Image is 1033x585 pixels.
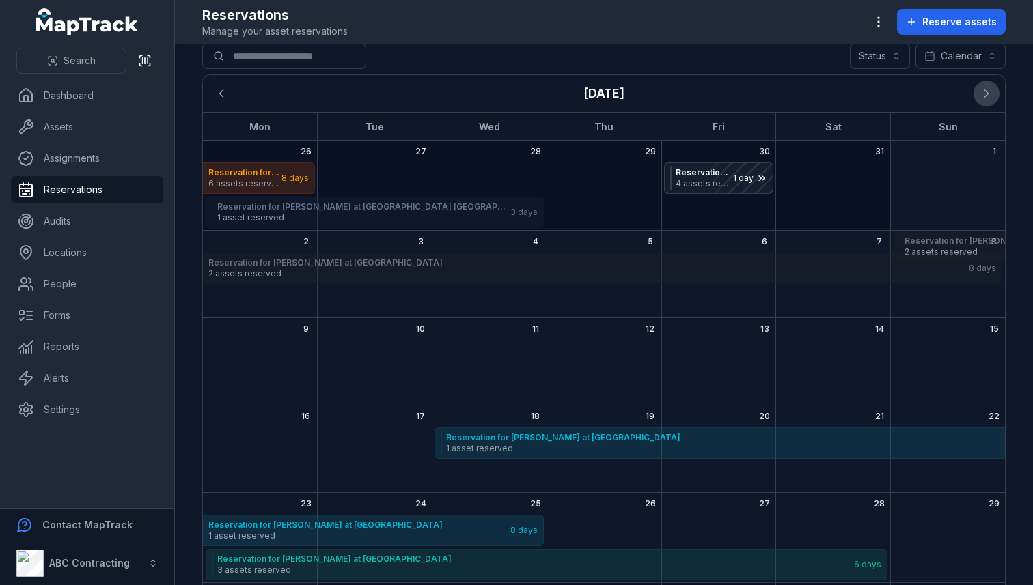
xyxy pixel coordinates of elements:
[202,25,348,38] span: Manage your asset reservations
[989,498,1000,509] span: 29
[877,236,882,247] span: 7
[208,257,967,268] strong: Reservation for [PERSON_NAME] at [GEOGRAPHIC_DATA]
[203,162,315,194] button: Reservation for [PERSON_NAME] at [PERSON_NAME][GEOGRAPHIC_DATA]6 assets reserved8 days
[11,176,163,203] a: Reservations
[203,253,1002,284] button: Reservation for [PERSON_NAME] at [GEOGRAPHIC_DATA]2 assets reserved8 days
[897,9,1006,35] button: Reserve assets
[42,519,133,530] strong: Contact MapTrack
[645,498,656,509] span: 26
[202,5,348,25] h2: Reservations
[11,270,163,298] a: People
[416,411,425,422] span: 17
[874,498,885,509] span: 28
[939,121,958,132] strong: Sun
[208,530,509,541] span: 1 asset reserved
[203,515,544,546] button: Reservation for [PERSON_NAME] at [GEOGRAPHIC_DATA]1 asset reserved8 days
[676,167,732,178] strong: Reservation for [PERSON_NAME] at [GEOGRAPHIC_DATA]
[11,333,163,360] a: Reports
[875,411,884,422] span: 21
[11,82,163,109] a: Dashboard
[11,208,163,235] a: Audits
[922,15,997,29] span: Reserve assets
[301,498,312,509] span: 23
[583,84,624,103] h3: [DATE]
[366,121,384,132] strong: Tue
[11,365,163,392] a: Alerts
[664,162,773,194] button: Reservation for [PERSON_NAME] at [GEOGRAPHIC_DATA]4 assets reserved1 day
[645,146,656,157] span: 29
[530,146,541,157] span: 28
[974,81,1000,106] button: Next
[11,302,163,329] a: Forms
[16,48,126,74] button: Search
[11,396,163,423] a: Settings
[208,178,280,189] span: 6 assets reserved
[208,167,280,178] strong: Reservation for [PERSON_NAME] at [PERSON_NAME][GEOGRAPHIC_DATA]
[531,411,540,422] span: 18
[532,324,539,334] span: 11
[217,554,853,565] strong: Reservation for [PERSON_NAME] at [GEOGRAPHIC_DATA]
[303,324,309,334] span: 9
[206,549,887,580] button: Reservation for [PERSON_NAME] at [GEOGRAPHIC_DATA]3 assets reserved6 days
[993,146,996,157] span: 1
[217,565,853,575] span: 3 assets reserved
[415,146,426,157] span: 27
[875,146,884,157] span: 31
[418,236,424,247] span: 3
[301,411,310,422] span: 16
[206,197,544,228] button: Reservation for [PERSON_NAME] at [GEOGRAPHIC_DATA] [GEOGRAPHIC_DATA]1 asset reserved3 days
[301,146,312,157] span: 26
[416,324,425,334] span: 10
[646,324,655,334] span: 12
[415,498,426,509] span: 24
[990,324,999,334] span: 15
[762,236,767,247] span: 6
[759,411,770,422] span: 20
[208,81,234,106] button: Previous
[217,212,509,223] span: 1 asset reserved
[533,236,538,247] span: 4
[303,236,309,247] span: 2
[11,113,163,141] a: Assets
[713,121,725,132] strong: Fri
[875,324,884,334] span: 14
[759,146,770,157] span: 30
[36,8,139,35] a: MapTrack
[594,121,614,132] strong: Thu
[64,54,96,68] span: Search
[676,178,732,189] span: 4 assets reserved
[759,498,770,509] span: 27
[915,43,1006,69] button: Calendar
[530,498,541,509] span: 25
[646,411,655,422] span: 19
[208,268,967,279] span: 2 assets reserved
[11,239,163,266] a: Locations
[49,557,130,569] strong: ABC Contracting
[760,324,769,334] span: 13
[648,236,653,247] span: 5
[217,201,509,212] strong: Reservation for [PERSON_NAME] at [GEOGRAPHIC_DATA] [GEOGRAPHIC_DATA]
[208,519,509,530] strong: Reservation for [PERSON_NAME] at [GEOGRAPHIC_DATA]
[479,121,500,132] strong: Wed
[11,145,163,172] a: Assignments
[825,121,842,132] strong: Sat
[249,121,271,132] strong: Mon
[850,43,910,69] button: Status
[989,411,1000,422] span: 22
